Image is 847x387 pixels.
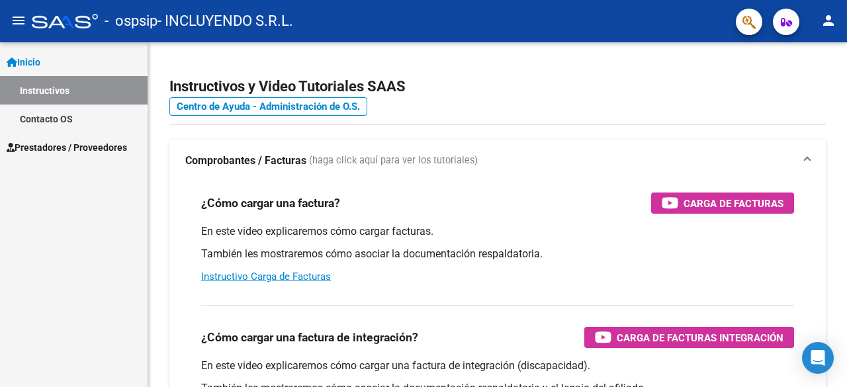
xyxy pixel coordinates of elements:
[201,224,794,239] p: En este video explicaremos cómo cargar facturas.
[157,7,293,36] span: - INCLUYENDO S.R.L.
[169,74,826,99] h2: Instructivos y Video Tutoriales SAAS
[651,193,794,214] button: Carga de Facturas
[169,140,826,182] mat-expansion-panel-header: Comprobantes / Facturas (haga click aquí para ver los tutoriales)
[584,327,794,348] button: Carga de Facturas Integración
[201,271,331,282] a: Instructivo Carga de Facturas
[11,13,26,28] mat-icon: menu
[309,153,478,168] span: (haga click aquí para ver los tutoriales)
[617,329,783,346] span: Carga de Facturas Integración
[802,342,834,374] div: Open Intercom Messenger
[684,195,783,212] span: Carga de Facturas
[7,140,127,155] span: Prestadores / Proveedores
[201,328,418,347] h3: ¿Cómo cargar una factura de integración?
[201,247,794,261] p: También les mostraremos cómo asociar la documentación respaldatoria.
[7,55,40,69] span: Inicio
[169,97,367,116] a: Centro de Ayuda - Administración de O.S.
[185,153,306,168] strong: Comprobantes / Facturas
[105,7,157,36] span: - ospsip
[821,13,836,28] mat-icon: person
[201,359,794,373] p: En este video explicaremos cómo cargar una factura de integración (discapacidad).
[201,194,340,212] h3: ¿Cómo cargar una factura?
